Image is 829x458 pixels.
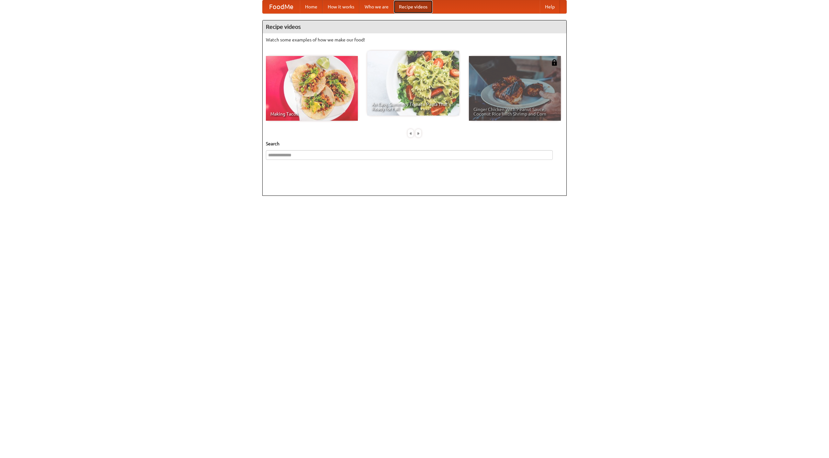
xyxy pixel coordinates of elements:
a: Home [300,0,323,13]
a: FoodMe [263,0,300,13]
p: Watch some examples of how we make our food! [266,37,563,43]
img: 483408.png [551,59,558,66]
a: Recipe videos [394,0,433,13]
div: « [408,129,414,137]
a: How it works [323,0,359,13]
h4: Recipe videos [263,20,566,33]
div: » [415,129,421,137]
a: An Easy, Summery Tomato Pasta That's Ready for Fall [367,51,459,116]
span: An Easy, Summery Tomato Pasta That's Ready for Fall [372,102,455,111]
h5: Search [266,140,563,147]
a: Making Tacos [266,56,358,121]
a: Help [540,0,560,13]
a: Who we are [359,0,394,13]
span: Making Tacos [270,112,353,116]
